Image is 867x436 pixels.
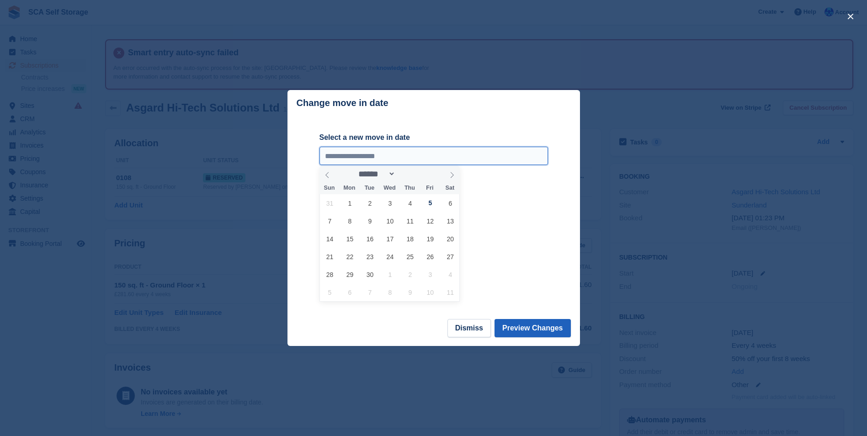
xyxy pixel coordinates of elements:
span: October 6, 2025 [341,283,359,301]
span: September 12, 2025 [421,212,439,230]
span: October 7, 2025 [361,283,379,301]
span: Wed [379,185,399,191]
span: October 8, 2025 [381,283,399,301]
select: Month [355,169,395,179]
button: close [843,9,858,24]
span: September 14, 2025 [321,230,339,248]
span: September 25, 2025 [401,248,419,266]
span: October 5, 2025 [321,283,339,301]
span: September 1, 2025 [341,194,359,212]
span: Thu [399,185,420,191]
span: October 2, 2025 [401,266,419,283]
button: Preview Changes [495,319,571,337]
span: Mon [339,185,359,191]
span: September 28, 2025 [321,266,339,283]
span: September 29, 2025 [341,266,359,283]
span: Sun [319,185,340,191]
span: October 1, 2025 [381,266,399,283]
span: September 9, 2025 [361,212,379,230]
span: September 2, 2025 [361,194,379,212]
span: October 4, 2025 [441,266,459,283]
span: Sat [440,185,460,191]
span: October 11, 2025 [441,283,459,301]
span: October 3, 2025 [421,266,439,283]
span: September 30, 2025 [361,266,379,283]
span: September 20, 2025 [441,230,459,248]
span: September 7, 2025 [321,212,339,230]
span: September 27, 2025 [441,248,459,266]
span: Tue [359,185,379,191]
span: September 5, 2025 [421,194,439,212]
span: September 3, 2025 [381,194,399,212]
button: Dismiss [447,319,491,337]
label: Select a new move in date [319,132,548,143]
span: September 26, 2025 [421,248,439,266]
span: September 11, 2025 [401,212,419,230]
span: September 22, 2025 [341,248,359,266]
span: September 19, 2025 [421,230,439,248]
span: August 31, 2025 [321,194,339,212]
span: September 4, 2025 [401,194,419,212]
span: September 24, 2025 [381,248,399,266]
span: September 17, 2025 [381,230,399,248]
span: September 10, 2025 [381,212,399,230]
span: September 13, 2025 [441,212,459,230]
span: September 18, 2025 [401,230,419,248]
span: October 10, 2025 [421,283,439,301]
span: September 8, 2025 [341,212,359,230]
span: September 15, 2025 [341,230,359,248]
span: September 21, 2025 [321,248,339,266]
span: September 16, 2025 [361,230,379,248]
span: October 9, 2025 [401,283,419,301]
span: September 6, 2025 [441,194,459,212]
input: Year [395,169,424,179]
span: Fri [420,185,440,191]
span: September 23, 2025 [361,248,379,266]
p: Change move in date [297,98,388,108]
